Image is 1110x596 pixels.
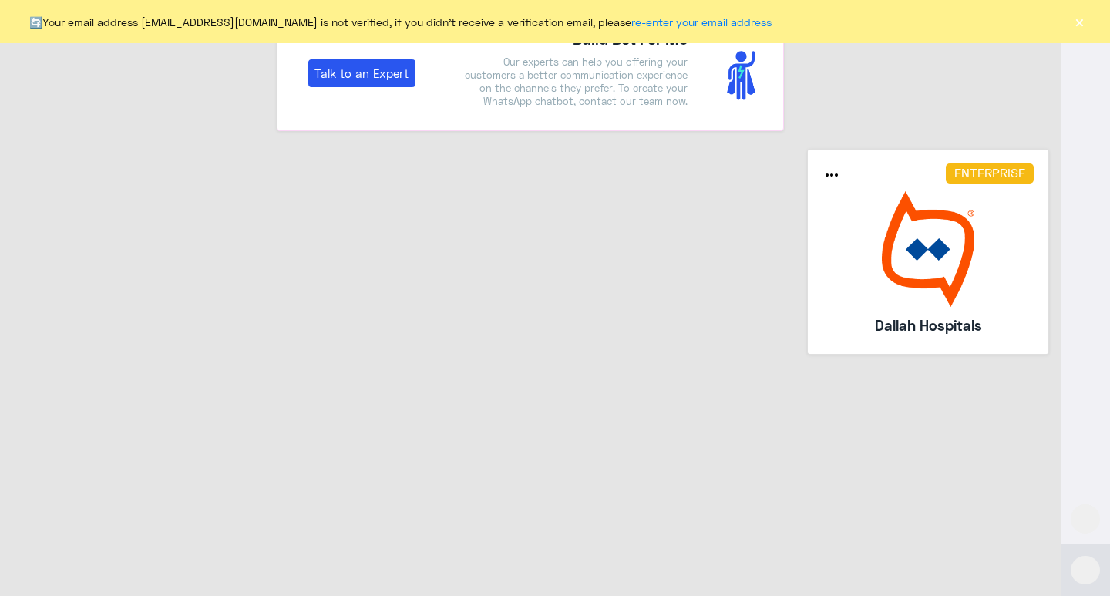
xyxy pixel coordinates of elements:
[308,59,415,87] a: Talk to an Expert
[1071,14,1087,29] button: ×
[631,15,772,29] a: re-enter your email address
[822,166,841,188] button: more_horiz
[822,191,1034,307] img: bot image
[852,315,1004,336] h5: Dallah Hospitals
[946,163,1034,184] h6: Enterprise
[458,56,688,108] p: Our experts can help you offering your customers a better communication experience on the channel...
[29,14,772,30] span: Your email address [EMAIL_ADDRESS][DOMAIN_NAME] is not verified, if you didn't receive a verifica...
[822,166,841,184] i: more_horiz
[1071,556,1100,585] button: Avatar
